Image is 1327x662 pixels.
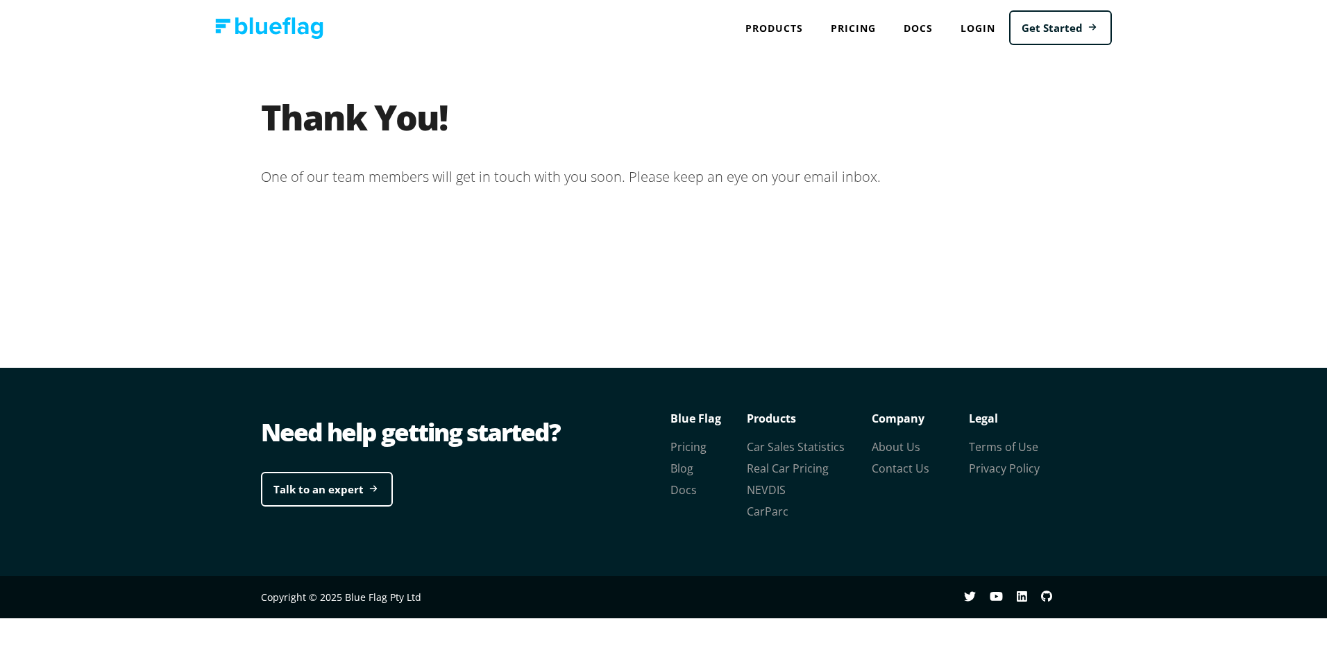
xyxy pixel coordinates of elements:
[670,408,747,429] p: Blue Flag
[890,14,947,42] a: Docs
[261,472,393,507] a: Talk to an expert
[215,17,323,39] img: Blue Flag logo
[872,461,929,476] a: Contact Us
[1041,591,1066,604] a: github
[969,408,1066,429] p: Legal
[964,591,990,604] a: Twitter
[817,14,890,42] a: Pricing
[261,415,663,450] div: Need help getting started?
[947,14,1009,42] a: Login to Blue Flag application
[261,155,1066,198] p: One of our team members will get in touch with you soon. Please keep an eye on your email inbox.
[872,439,920,455] a: About Us
[969,439,1038,455] a: Terms of Use
[990,591,1017,604] a: youtube
[747,461,829,476] a: Real Car Pricing
[670,461,693,476] a: Blog
[261,100,1066,155] h1: Thank You!
[747,482,786,498] a: NEVDIS
[747,504,788,519] a: CarParc
[1009,10,1112,46] a: Get Started
[732,14,817,42] div: Products
[969,461,1040,476] a: Privacy Policy
[1017,591,1041,604] a: linkedin
[747,408,872,429] p: Products
[872,408,969,429] p: Company
[261,591,421,604] span: Copyright © 2025 Blue Flag Pty Ltd
[747,439,845,455] a: Car Sales Statistics
[670,482,697,498] a: Docs
[670,439,707,455] a: Pricing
